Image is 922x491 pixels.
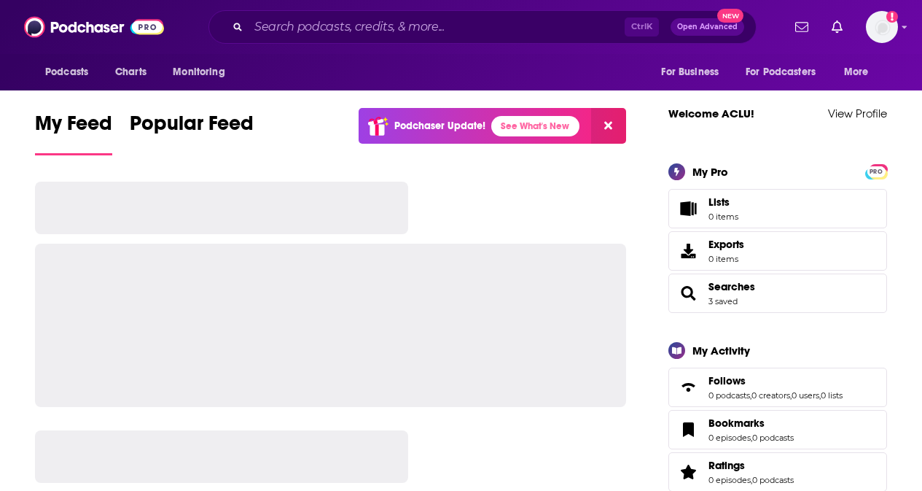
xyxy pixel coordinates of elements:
a: Bookmarks [708,417,794,430]
span: Ctrl K [625,18,659,36]
a: Searches [673,283,703,304]
button: Show profile menu [866,11,898,43]
img: User Profile [866,11,898,43]
a: 0 users [792,390,819,401]
a: Show notifications dropdown [789,15,814,39]
div: Search podcasts, credits, & more... [208,10,757,44]
span: Bookmarks [668,410,887,449]
span: Exports [708,238,744,251]
span: My Feed [35,111,112,144]
a: Follows [708,374,843,387]
a: Popular Feed [130,111,254,155]
a: Ratings [673,462,703,482]
span: For Podcasters [746,62,816,82]
span: Lists [708,196,738,209]
span: Exports [673,241,703,261]
span: , [819,390,821,401]
span: Follows [708,374,746,387]
span: , [790,390,792,401]
span: , [751,433,752,443]
button: open menu [834,58,887,86]
a: Searches [708,280,755,293]
a: 0 episodes [708,433,751,443]
a: See What's New [491,116,579,136]
a: 0 lists [821,390,843,401]
a: Follows [673,377,703,398]
a: PRO [867,165,885,176]
a: Ratings [708,459,794,472]
span: Podcasts [45,62,88,82]
span: Searches [668,274,887,313]
div: My Activity [692,344,750,357]
button: Open AdvancedNew [671,18,744,36]
span: For Business [661,62,719,82]
span: New [717,9,743,23]
span: Lists [673,198,703,219]
input: Search podcasts, credits, & more... [249,15,625,39]
span: Bookmarks [708,417,765,430]
a: 0 episodes [708,475,751,485]
a: 0 podcasts [708,390,750,401]
span: Open Advanced [677,23,738,31]
a: My Feed [35,111,112,155]
a: 0 creators [751,390,790,401]
span: , [751,475,752,485]
span: Follows [668,368,887,407]
span: Ratings [708,459,745,472]
button: open menu [35,58,107,86]
span: Lists [708,196,730,209]
svg: Add a profile image [886,11,898,23]
span: PRO [867,166,885,177]
a: Welcome ACLU! [668,107,754,120]
span: Logged in as aclumedia [866,11,898,43]
button: open menu [736,58,837,86]
a: Charts [106,58,155,86]
a: Exports [668,231,887,271]
a: 0 podcasts [752,433,794,443]
a: 3 saved [708,296,738,306]
p: Podchaser Update! [394,120,485,132]
button: open menu [651,58,737,86]
span: Monitoring [173,62,224,82]
a: View Profile [828,107,887,120]
span: , [750,390,751,401]
a: Show notifications dropdown [826,15,848,39]
img: Podchaser - Follow, Share and Rate Podcasts [24,13,164,41]
button: open menu [163,58,243,86]
a: Lists [668,189,887,228]
span: More [844,62,869,82]
span: 0 items [708,254,744,264]
a: Bookmarks [673,420,703,440]
a: 0 podcasts [752,475,794,485]
span: 0 items [708,212,738,222]
div: My Pro [692,165,728,179]
span: Popular Feed [130,111,254,144]
span: Charts [115,62,146,82]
